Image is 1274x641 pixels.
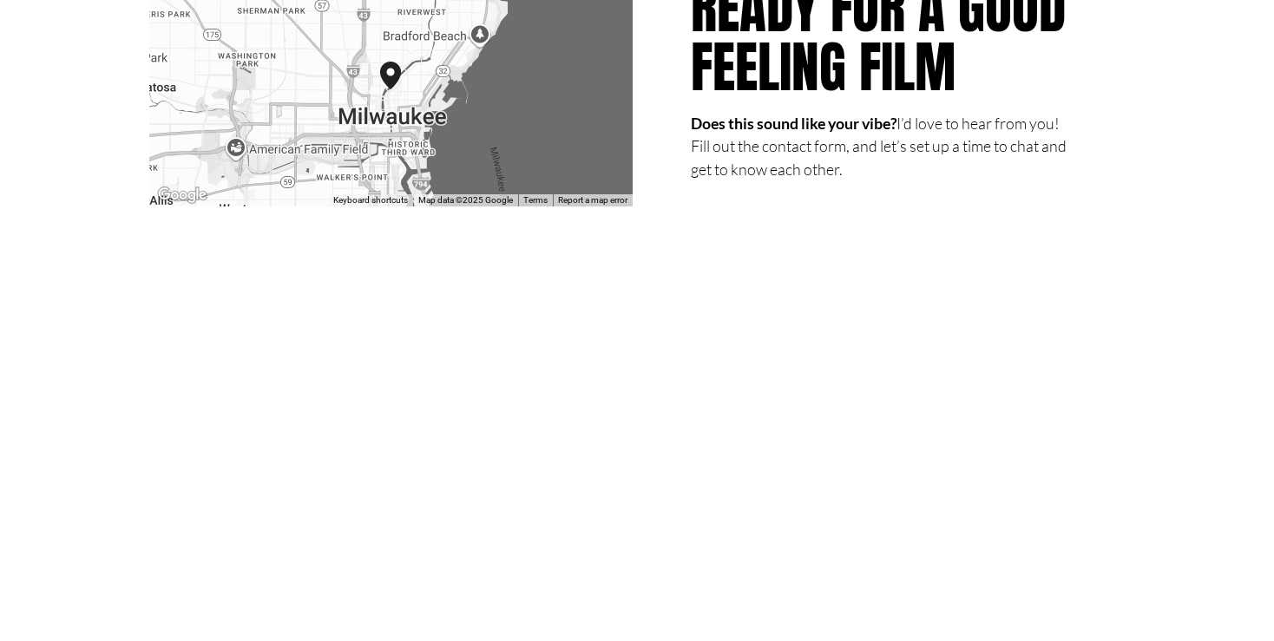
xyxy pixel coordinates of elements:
p: I’d love to hear from you! Fill out the contact form, and let’s set up a time to chat and get to ... [691,112,1075,181]
button: Keyboard shortcuts [333,194,408,206]
strong: Does this sound like your vibe? [691,114,896,133]
div: Good Feeling Films 1433 North Water Street Milwaukee, WI, 53202, United States [380,62,422,117]
span: Map data ©2025 Google [418,195,513,205]
a: Open this area in Google Maps (opens a new window) [154,184,211,206]
a: Report a map error [558,195,627,205]
a: Terms [523,195,548,205]
img: Google [154,184,211,206]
